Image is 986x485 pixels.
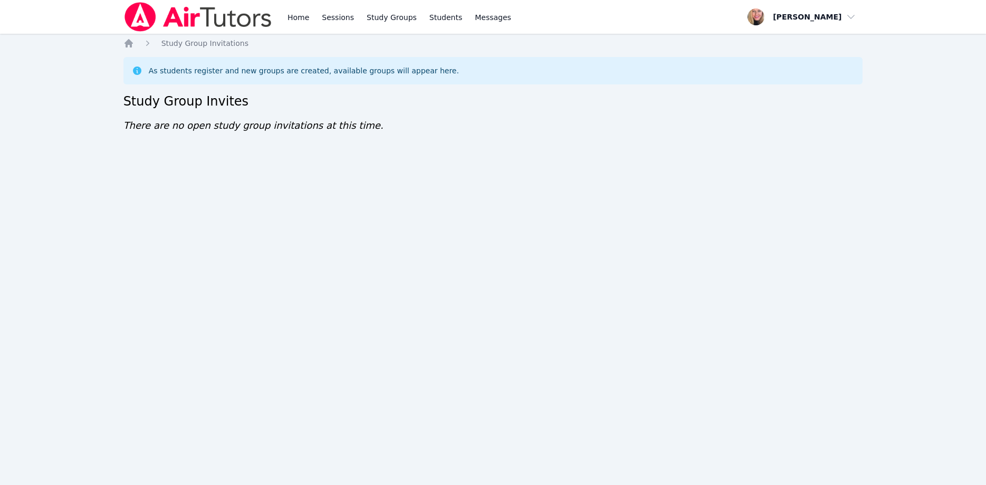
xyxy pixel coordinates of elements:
div: As students register and new groups are created, available groups will appear here. [149,65,459,76]
span: Messages [475,12,511,23]
h2: Study Group Invites [123,93,863,110]
span: Study Group Invitations [161,39,248,47]
img: Air Tutors [123,2,273,32]
nav: Breadcrumb [123,38,863,49]
span: There are no open study group invitations at this time. [123,120,384,131]
a: Study Group Invitations [161,38,248,49]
